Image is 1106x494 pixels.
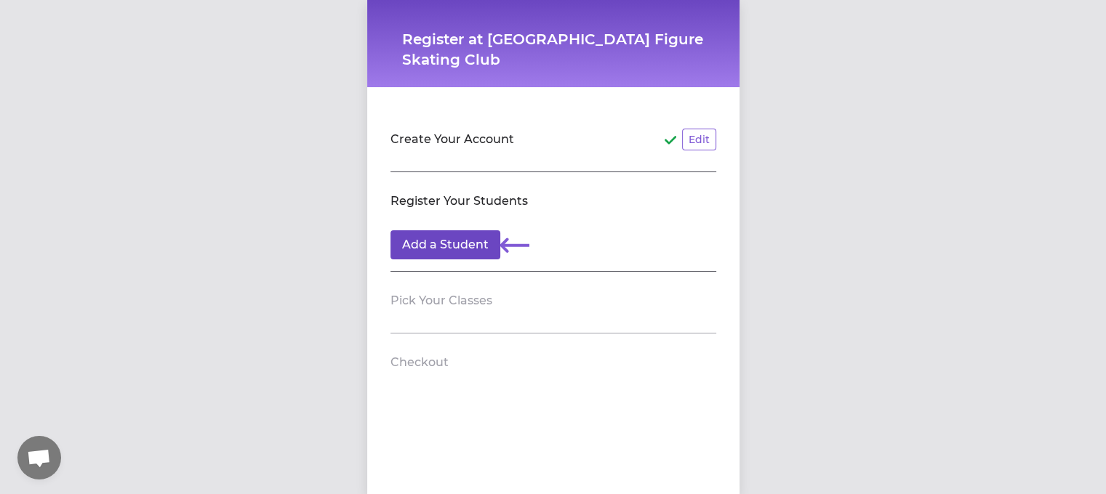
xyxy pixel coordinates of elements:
[682,129,716,150] button: Edit
[390,230,500,259] button: Add a Student
[390,193,528,210] h2: Register Your Students
[390,292,492,309] h2: Pick Your Classes
[402,29,705,70] h1: Register at [GEOGRAPHIC_DATA] Figure Skating Club
[17,436,61,479] div: Open chat
[390,131,514,148] h2: Create Your Account
[390,354,449,371] h2: Checkout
